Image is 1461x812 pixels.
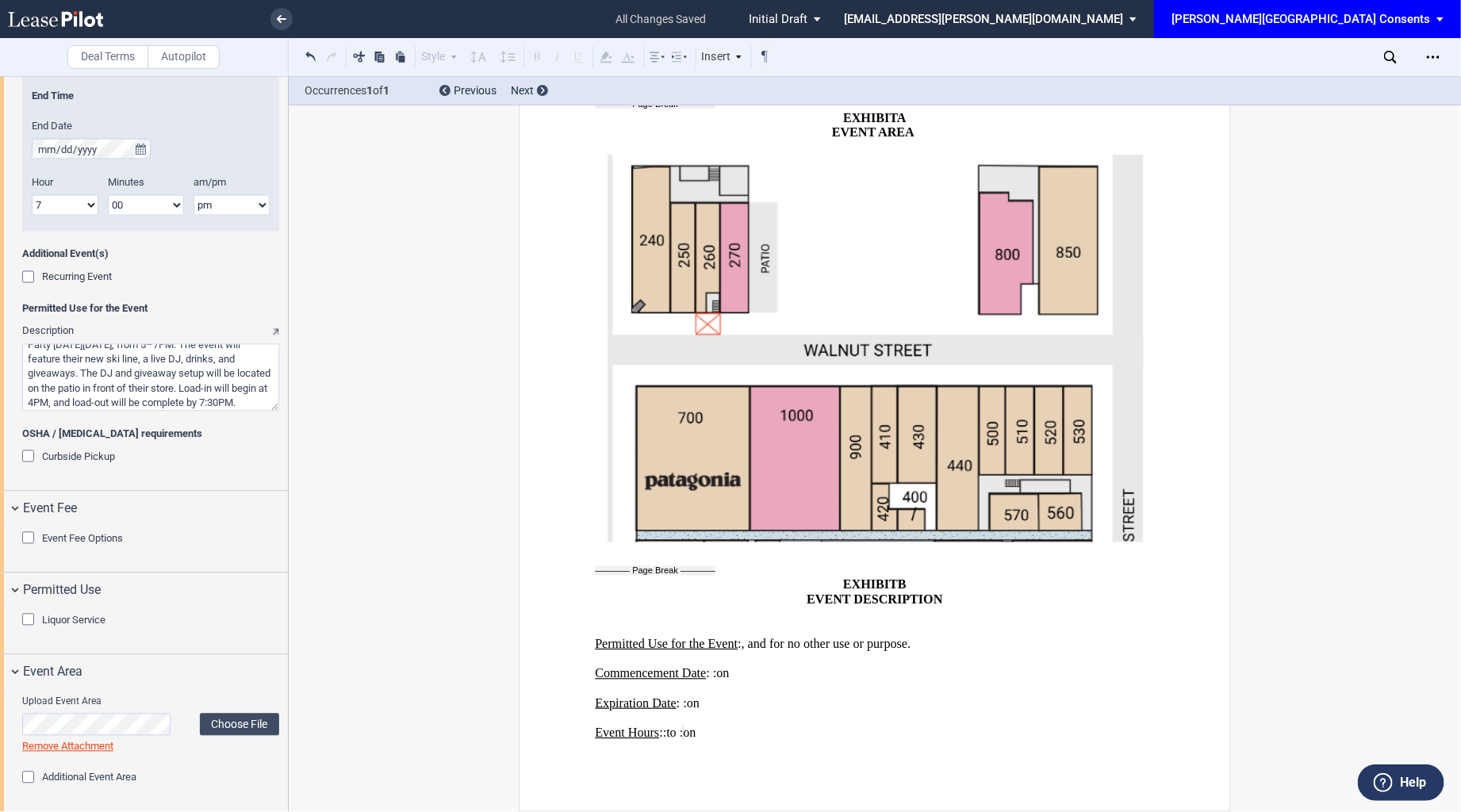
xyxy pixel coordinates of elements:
md-checkbox: Liquor Service [22,613,105,629]
span: End Time [32,90,74,101]
span: Previous [454,84,497,97]
md-checkbox: Curbside Pickup [22,450,115,465]
span: : [677,695,680,710]
span: Description [22,325,74,337]
img: popout_long_text.png [272,329,279,335]
button: Undo [301,47,320,66]
span: Event Fee [23,500,77,519]
span: A [897,110,907,124]
div: Previous [439,83,497,99]
span: Additional Event Area [42,772,136,783]
span: Event Hours [595,726,659,740]
b: 1 [383,84,389,97]
span: Commencement Date [595,666,706,680]
span: on [716,666,729,680]
span: to [666,726,677,740]
label: Deal Terms [67,45,148,69]
span: : [713,666,716,680]
span: on [683,726,696,740]
label: Autopilot [148,45,220,69]
span: on [687,695,700,710]
span: Occurrences of [305,82,428,99]
span: : [738,636,741,650]
span: , and for no other use or purpose. [742,636,911,650]
span: Permitted Use [23,581,101,600]
button: true [131,139,151,159]
span: Recurring Event [42,271,112,283]
span: OSHA / [MEDICAL_DATA] requirements [22,427,279,442]
div: [PERSON_NAME][GEOGRAPHIC_DATA] Consents [1171,12,1430,26]
md-checkbox: Recurring Event [22,270,112,286]
span: : [663,726,666,740]
span: Event Area [23,663,82,682]
span: Permitted Use for the Event [595,636,738,650]
span: Event Fee Options [42,533,123,545]
span: : [683,695,686,710]
label: Choose File [200,714,279,736]
span: Next [511,84,534,97]
button: Cut [350,47,369,66]
span: B [898,577,907,592]
button: Paste [391,47,410,66]
span: EXHIBIT [843,577,898,592]
span: Hour [32,176,53,188]
img: Halfdays.png [607,155,1144,542]
span: Curbside Pickup [42,451,115,463]
label: Help [1400,772,1426,793]
div: Next [511,83,548,99]
span: am/pm [194,176,226,188]
span: EXHIBIT [843,110,897,124]
span: Permitted Use for the Event [22,302,279,316]
button: Copy [370,47,389,66]
span: : [659,726,662,740]
span: EVENT AREA [832,125,915,140]
md-checkbox: Event Fee Options [22,531,123,547]
button: Help [1358,764,1444,801]
span: Upload Event Area [22,695,279,709]
span: Additional Event(s) [22,247,279,262]
span: Liquor Service [42,615,105,626]
span: : [680,726,683,740]
span: EVENT DESCRIPTION [807,592,942,606]
md-checkbox: Additional Event Area [22,771,136,787]
span: Initial Draft [749,12,807,26]
span: End Date [32,120,72,132]
a: Remove Attachment [22,741,113,753]
div: Open Lease options menu [1421,44,1446,70]
span: Expiration Date [595,695,677,710]
button: Toggle Control Characters [755,47,774,66]
div: Insert [700,47,746,67]
span: : [706,666,709,680]
span: all changes saved [608,2,714,36]
b: 1 [366,84,373,97]
span: Minutes [108,176,144,188]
